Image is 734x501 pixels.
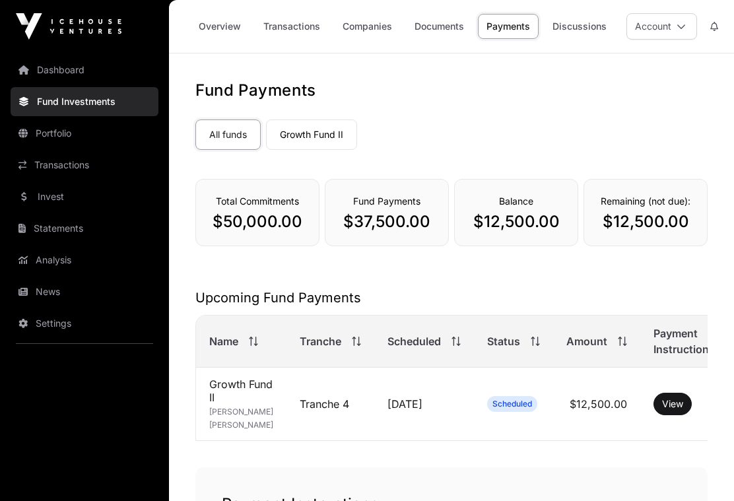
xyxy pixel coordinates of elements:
[209,211,306,232] p: $50,000.00
[216,195,299,207] span: Total Commitments
[196,368,286,441] td: Growth Fund II
[566,333,607,349] span: Amount
[11,150,158,180] a: Transactions
[597,211,694,232] p: $12,500.00
[339,211,435,232] p: $37,500.00
[11,182,158,211] a: Invest
[653,393,692,415] button: View
[468,211,564,232] p: $12,500.00
[195,119,261,150] a: All funds
[300,333,341,349] span: Tranche
[626,13,697,40] button: Account
[487,333,520,349] span: Status
[190,14,250,39] a: Overview
[195,80,708,101] h1: Fund Payments
[353,195,420,207] span: Fund Payments
[653,325,715,357] span: Payment Instructions
[11,55,158,84] a: Dashboard
[492,399,532,409] span: Scheduled
[387,333,441,349] span: Scheduled
[374,368,474,441] td: [DATE]
[11,214,158,243] a: Statements
[478,14,539,39] a: Payments
[16,13,121,40] img: Icehouse Ventures Logo
[499,195,533,207] span: Balance
[544,14,615,39] a: Discussions
[570,397,627,411] span: $12,500.00
[286,368,374,441] td: Tranche 4
[195,288,708,307] h2: Upcoming Fund Payments
[209,333,238,349] span: Name
[334,14,401,39] a: Companies
[266,119,357,150] a: Growth Fund II
[11,309,158,338] a: Settings
[11,246,158,275] a: Analysis
[209,407,273,430] span: [PERSON_NAME] [PERSON_NAME]
[11,277,158,306] a: News
[11,119,158,148] a: Portfolio
[601,195,690,207] span: Remaining (not due):
[255,14,329,39] a: Transactions
[406,14,473,39] a: Documents
[11,87,158,116] a: Fund Investments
